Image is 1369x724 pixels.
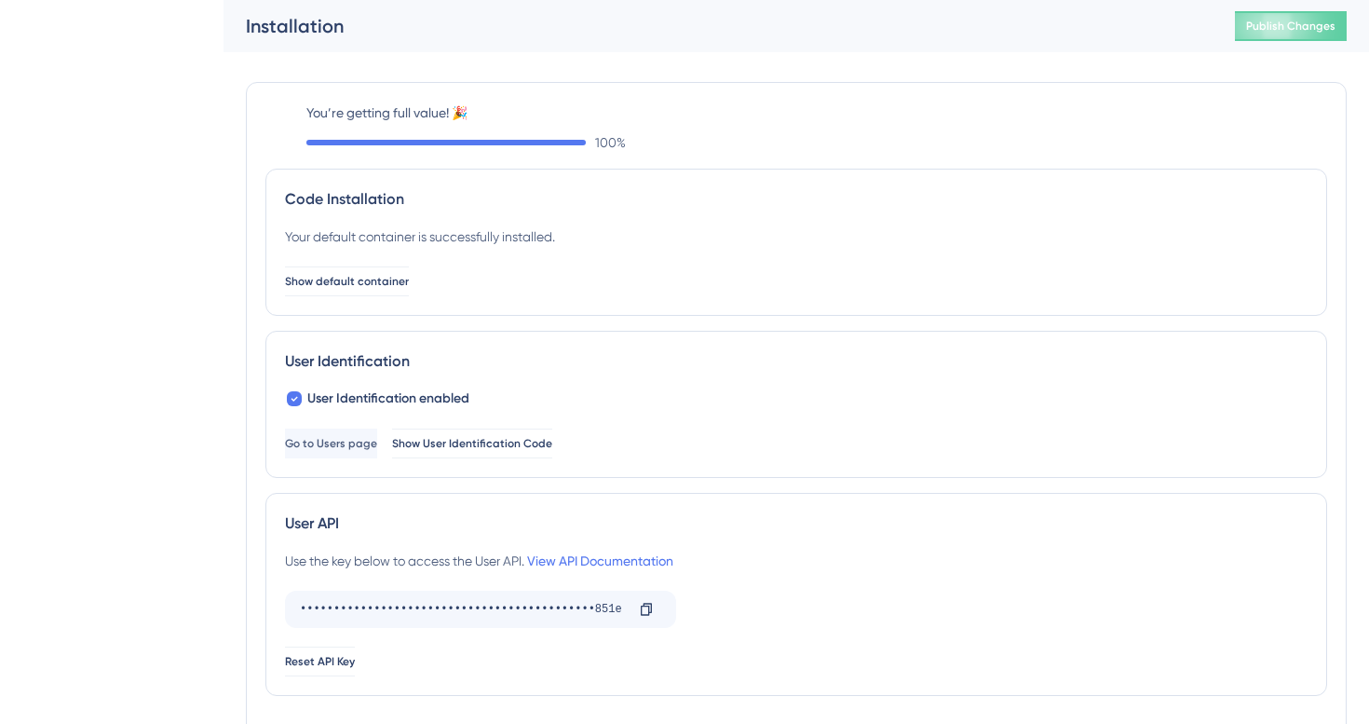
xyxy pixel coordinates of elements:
[285,429,377,458] button: Go to Users page
[285,647,355,676] button: Reset API Key
[527,553,673,568] a: View API Documentation
[285,436,377,451] span: Go to Users page
[285,274,409,289] span: Show default container
[285,550,673,572] div: Use the key below to access the User API.
[392,429,552,458] button: Show User Identification Code
[595,131,626,154] span: 100 %
[306,102,1327,124] label: You’re getting full value! 🎉
[392,436,552,451] span: Show User Identification Code
[285,512,1308,535] div: User API
[285,350,1308,373] div: User Identification
[307,388,469,410] span: User Identification enabled
[1235,11,1347,41] button: Publish Changes
[285,188,1308,211] div: Code Installation
[285,654,355,669] span: Reset API Key
[285,266,409,296] button: Show default container
[300,594,624,624] div: ••••••••••••••••••••••••••••••••••••••••••••851e
[1246,19,1335,34] span: Publish Changes
[285,225,555,248] div: Your default container is successfully installed.
[246,13,1188,39] div: Installation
